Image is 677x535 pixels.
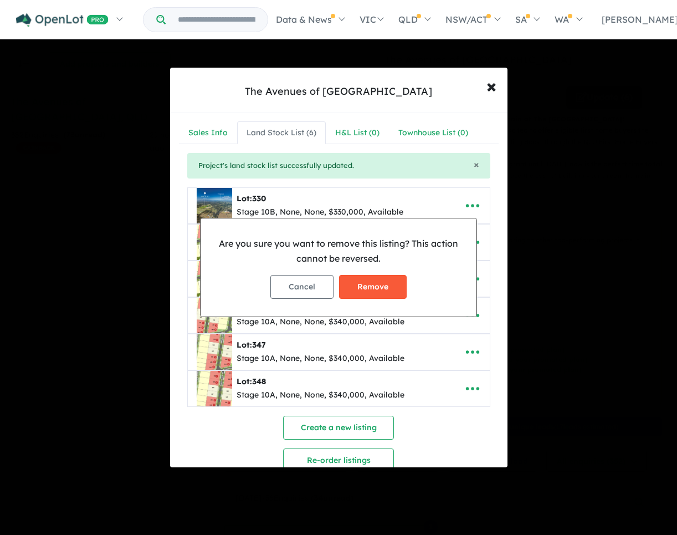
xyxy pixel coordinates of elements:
button: Remove [339,275,407,299]
p: Are you sure you want to remove this listing? This action cannot be reversed. [209,236,468,266]
input: Try estate name, suburb, builder or developer [168,8,265,32]
img: Openlot PRO Logo White [16,13,109,27]
button: Cancel [270,275,334,299]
